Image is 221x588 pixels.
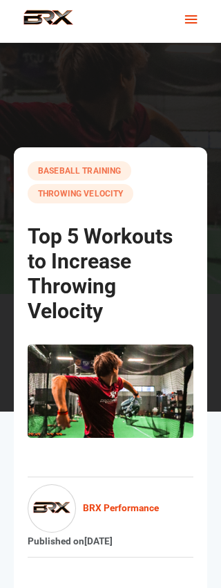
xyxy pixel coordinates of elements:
iframe: Chat Widget [152,522,221,588]
img: BRX Performance [14,10,83,33]
a: Throwing Velocity [28,184,133,203]
a: baseball training [28,161,131,181]
a: BRX Performance [28,484,159,533]
div: , [28,161,193,203]
img: BRX%20Youtube%20Thumbnails.png [28,344,193,438]
span: Top 5 Workouts to Increase Throwing Velocity [28,224,173,323]
span: BRX Performance [83,499,159,517]
div: Published on [28,533,113,550]
span: [DATE] [84,535,113,546]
